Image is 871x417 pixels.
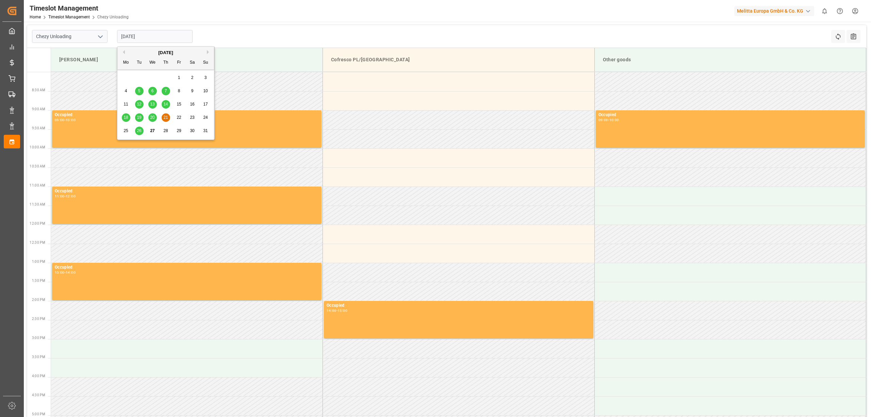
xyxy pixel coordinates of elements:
[191,89,194,93] span: 9
[148,100,157,109] div: Choose Wednesday, August 13th, 2025
[162,127,170,135] div: Choose Thursday, August 28th, 2025
[175,100,183,109] div: Choose Friday, August 15th, 2025
[163,115,168,120] span: 21
[30,145,45,149] span: 10:00 AM
[734,6,814,16] div: Melitta Europa GmbH & Co. KG
[124,115,128,120] span: 18
[734,4,817,17] button: Melitta Europa GmbH & Co. KG
[30,183,45,187] span: 11:00 AM
[162,59,170,67] div: Th
[30,164,45,168] span: 10:30 AM
[66,118,76,122] div: 10:00
[150,102,154,107] span: 13
[32,260,45,263] span: 1:00 PM
[608,118,609,122] div: -
[148,113,157,122] div: Choose Wednesday, August 20th, 2025
[137,102,141,107] span: 12
[203,89,208,93] span: 10
[817,3,832,19] button: show 0 new notifications
[122,87,130,95] div: Choose Monday, August 4th, 2025
[122,127,130,135] div: Choose Monday, August 25th, 2025
[598,118,608,122] div: 09:00
[175,113,183,122] div: Choose Friday, August 22nd, 2025
[125,89,127,93] span: 4
[188,127,197,135] div: Choose Saturday, August 30th, 2025
[55,264,319,271] div: Occupied
[600,53,861,66] div: Other goods
[32,107,45,111] span: 9:00 AM
[30,203,45,206] span: 11:30 AM
[55,118,65,122] div: 09:00
[201,87,210,95] div: Choose Sunday, August 10th, 2025
[117,49,214,56] div: [DATE]
[201,59,210,67] div: Su
[177,102,181,107] span: 15
[32,298,45,302] span: 2:00 PM
[66,271,76,274] div: 14:00
[148,87,157,95] div: Choose Wednesday, August 6th, 2025
[55,112,319,118] div: Occupied
[201,100,210,109] div: Choose Sunday, August 17th, 2025
[119,71,212,138] div: month 2025-08
[32,279,45,283] span: 1:30 PM
[203,102,208,107] span: 17
[336,309,338,312] div: -
[327,309,336,312] div: 14:00
[95,31,105,42] button: open menu
[56,53,317,66] div: [PERSON_NAME]
[188,113,197,122] div: Choose Saturday, August 23rd, 2025
[32,412,45,416] span: 5:00 PM
[148,59,157,67] div: We
[30,3,129,13] div: Timeslot Management
[32,317,45,321] span: 2:30 PM
[203,115,208,120] span: 24
[48,15,90,19] a: Timeslot Management
[122,59,130,67] div: Mo
[32,355,45,359] span: 3:30 PM
[177,115,181,120] span: 22
[598,112,862,118] div: Occupied
[188,87,197,95] div: Choose Saturday, August 9th, 2025
[124,102,128,107] span: 11
[150,128,154,133] span: 27
[163,128,168,133] span: 28
[201,74,210,82] div: Choose Sunday, August 3rd, 2025
[117,30,193,43] input: DD-MM-YYYY
[201,127,210,135] div: Choose Sunday, August 31st, 2025
[203,128,208,133] span: 31
[201,113,210,122] div: Choose Sunday, August 24th, 2025
[135,113,144,122] div: Choose Tuesday, August 19th, 2025
[162,87,170,95] div: Choose Thursday, August 7th, 2025
[55,188,319,195] div: Occupied
[327,302,591,309] div: Occupied
[135,100,144,109] div: Choose Tuesday, August 12th, 2025
[32,30,108,43] input: Type to search/select
[178,89,180,93] span: 8
[609,118,619,122] div: 10:00
[30,222,45,225] span: 12:00 PM
[190,115,194,120] span: 23
[135,127,144,135] div: Choose Tuesday, August 26th, 2025
[328,53,589,66] div: Cofresco PL/[GEOGRAPHIC_DATA]
[121,50,125,54] button: Previous Month
[65,271,66,274] div: -
[66,195,76,198] div: 12:00
[188,59,197,67] div: Sa
[32,88,45,92] span: 8:30 AM
[124,128,128,133] span: 25
[148,127,157,135] div: Choose Wednesday, August 27th, 2025
[32,393,45,397] span: 4:30 PM
[175,59,183,67] div: Fr
[175,127,183,135] div: Choose Friday, August 29th, 2025
[135,87,144,95] div: Choose Tuesday, August 5th, 2025
[162,100,170,109] div: Choose Thursday, August 14th, 2025
[165,89,167,93] span: 7
[190,128,194,133] span: 30
[151,89,154,93] span: 6
[65,195,66,198] div: -
[188,74,197,82] div: Choose Saturday, August 2nd, 2025
[32,374,45,378] span: 4:00 PM
[30,15,41,19] a: Home
[32,336,45,340] span: 3:00 PM
[137,115,141,120] span: 19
